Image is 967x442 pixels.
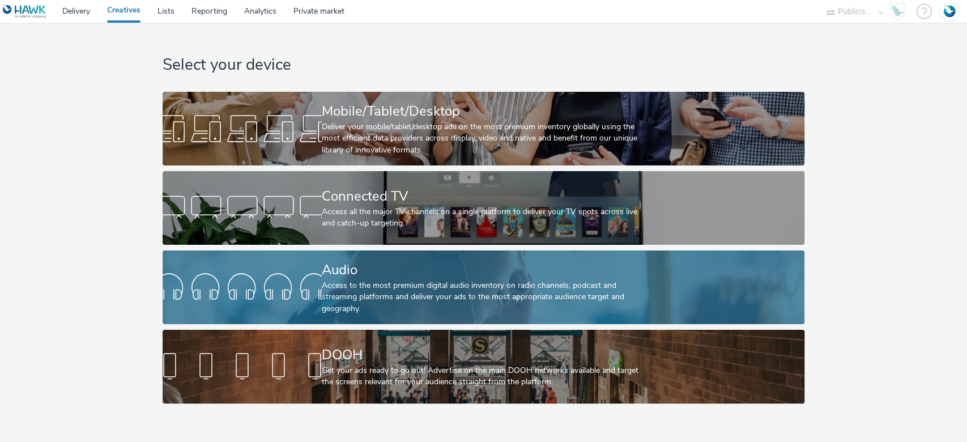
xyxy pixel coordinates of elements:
[163,92,804,165] a: Mobile/Tablet/DesktopDeliver your mobile/tablet/desktop ads on the most premium inventory globall...
[163,171,804,245] a: Connected TVAccess all the major TV channels on a single platform to deliver your TV spots across...
[163,54,804,76] h1: Select your device
[3,5,46,19] img: undefined Logo
[322,206,641,229] div: Access all the major TV channels on a single platform to deliver your TV spots across live and ca...
[163,330,804,403] a: DOOHGet your ads ready to go out! Advertise on the main DOOH networks available and target the sc...
[322,186,641,206] div: Connected TV
[941,3,958,20] img: Account FR
[322,365,641,388] div: Get your ads ready to go out! Advertise on the main DOOH networks available and target the screen...
[322,280,641,314] div: Access to the most premium digital audio inventory on radio channels, podcast and streaming platf...
[322,345,641,365] div: DOOH
[322,260,641,280] div: Audio
[889,2,906,20] img: Hawk Academy
[889,2,910,20] a: Hawk Academy
[322,101,641,121] div: Mobile/Tablet/Desktop
[322,121,641,156] div: Deliver your mobile/tablet/desktop ads on the most premium inventory globally using the most effi...
[163,250,804,324] a: AudioAccess to the most premium digital audio inventory on radio channels, podcast and streaming ...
